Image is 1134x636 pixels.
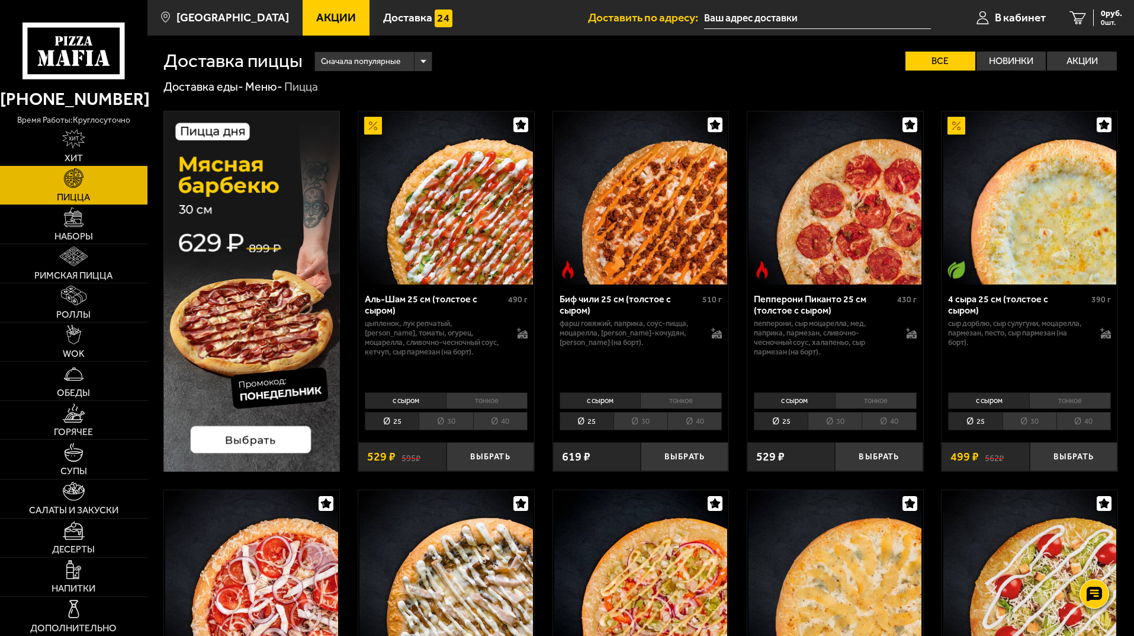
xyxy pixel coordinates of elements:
span: [GEOGRAPHIC_DATA] [176,12,289,23]
div: 4 сыра 25 см (толстое с сыром) [948,293,1088,316]
span: Напитки [52,584,95,593]
p: фарш говяжий, паприка, соус-пицца, моцарелла, [PERSON_NAME]-кочудян, [PERSON_NAME] (на борт). [560,319,700,347]
span: Акции [316,12,356,23]
li: 30 [1003,412,1056,430]
li: 30 [419,412,473,430]
span: 0 шт. [1101,19,1122,26]
img: Аль-Шам 25 см (толстое с сыром) [359,111,532,285]
a: Острое блюдоБиф чили 25 см (толстое с сыром) [553,111,729,285]
span: Наборы [54,232,93,241]
s: 562 ₽ [985,451,1004,463]
span: Пицца [57,193,90,202]
div: Пицца [284,79,318,95]
span: Доставить по адресу: [588,12,704,23]
li: с сыром [948,392,1029,409]
span: Дополнительно [30,624,117,633]
li: тонкое [640,392,722,409]
a: Меню- [245,79,282,94]
span: Горячее [54,427,93,437]
img: 15daf4d41897b9f0e9f617042186c801.svg [435,9,452,27]
li: 25 [365,412,419,430]
span: WOK [63,349,85,359]
span: 390 г [1091,295,1111,305]
span: 490 г [508,295,528,305]
span: Сначала популярные [321,50,400,73]
p: цыпленок, лук репчатый, [PERSON_NAME], томаты, огурец, моцарелла, сливочно-чесночный соус, кетчуп... [365,319,505,357]
button: Выбрать [1030,442,1117,471]
li: тонкое [446,392,528,409]
span: Роллы [56,310,91,319]
a: Острое блюдоПепперони Пиканто 25 см (толстое с сыром) [747,111,923,285]
span: 619 ₽ [562,451,590,463]
div: Пепперони Пиканто 25 см (толстое с сыром) [754,293,894,316]
img: Акционный [364,117,382,135]
span: Супы [60,466,87,476]
span: 499 ₽ [950,451,979,463]
span: 529 ₽ [756,451,785,463]
li: 30 [613,412,667,430]
button: Выбрать [446,442,534,471]
span: Хит [65,154,83,163]
label: Акции [1047,52,1117,71]
li: с сыром [754,392,835,409]
img: Вегетарианское блюдо [947,261,965,279]
span: В кабинет [995,12,1046,23]
li: 25 [560,412,613,430]
span: 529 ₽ [367,451,396,463]
li: 25 [754,412,808,430]
input: Ваш адрес доставки [704,7,931,29]
img: Пепперони Пиканто 25 см (толстое с сыром) [748,111,921,285]
img: Острое блюдо [753,261,771,279]
span: 0 руб. [1101,9,1122,18]
a: АкционныйАль-Шам 25 см (толстое с сыром) [358,111,534,285]
div: Биф чили 25 см (толстое с сыром) [560,293,700,316]
button: Выбрать [835,442,923,471]
li: 40 [667,412,722,430]
label: Все [905,52,975,71]
img: Биф чили 25 см (толстое с сыром) [554,111,727,285]
a: АкционныйВегетарианское блюдо4 сыра 25 см (толстое с сыром) [942,111,1117,285]
p: сыр дорблю, сыр сулугуни, моцарелла, пармезан, песто, сыр пармезан (на борт). [948,319,1088,347]
span: Обеды [57,388,90,398]
span: Римская пицца [34,271,113,280]
h1: Доставка пиццы [163,52,303,71]
span: 510 г [702,295,722,305]
span: Салаты и закуски [29,506,118,515]
span: Доставка [383,12,432,23]
li: 25 [948,412,1002,430]
a: Доставка еды- [163,79,243,94]
li: 40 [862,412,916,430]
li: тонкое [835,392,917,409]
li: 40 [1056,412,1111,430]
button: Выбрать [641,442,728,471]
label: Новинки [976,52,1046,71]
p: пепперони, сыр Моцарелла, мед, паприка, пармезан, сливочно-чесночный соус, халапеньо, сыр пармеза... [754,319,894,357]
span: Десерты [52,545,95,554]
li: тонкое [1029,392,1111,409]
li: 30 [808,412,862,430]
li: с сыром [365,392,446,409]
span: 430 г [897,295,917,305]
s: 595 ₽ [401,451,420,463]
li: 40 [473,412,528,430]
img: Акционный [947,117,965,135]
li: с сыром [560,392,641,409]
img: Острое блюдо [559,261,577,279]
img: 4 сыра 25 см (толстое с сыром) [943,111,1116,285]
div: Аль-Шам 25 см (толстое с сыром) [365,293,505,316]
